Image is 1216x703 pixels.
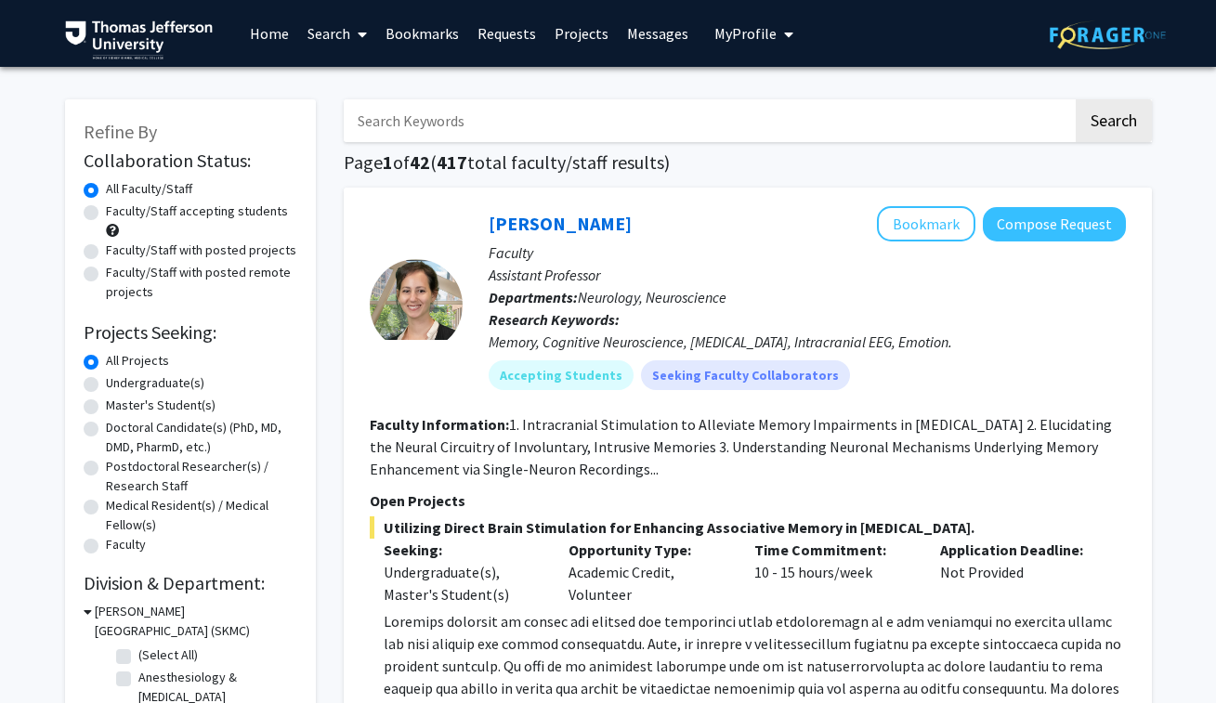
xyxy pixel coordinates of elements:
[106,457,297,496] label: Postdoctoral Researcher(s) / Research Staff
[384,561,542,605] div: Undergraduate(s), Master's Student(s)
[138,645,198,665] label: (Select All)
[383,150,393,174] span: 1
[106,496,297,535] label: Medical Resident(s) / Medical Fellow(s)
[370,415,509,434] b: Faculty Information:
[578,288,726,306] span: Neurology, Neuroscience
[344,151,1152,174] h1: Page of ( total faculty/staff results)
[106,396,216,415] label: Master's Student(s)
[84,572,297,594] h2: Division & Department:
[740,539,926,605] div: 10 - 15 hours/week
[410,150,430,174] span: 42
[384,539,542,561] p: Seeking:
[106,351,169,371] label: All Projects
[926,539,1112,605] div: Not Provided
[106,179,192,199] label: All Faculty/Staff
[437,150,467,174] span: 417
[545,1,618,66] a: Projects
[754,539,912,561] p: Time Commitment:
[84,321,297,344] h2: Projects Seeking:
[489,288,578,306] b: Departments:
[489,212,632,235] a: [PERSON_NAME]
[84,150,297,172] h2: Collaboration Status:
[489,360,634,390] mat-chip: Accepting Students
[877,206,975,241] button: Add Noa Herz to Bookmarks
[241,1,298,66] a: Home
[489,331,1126,353] div: Memory, Cognitive Neuroscience, [MEDICAL_DATA], Intracranial EEG, Emotion.
[95,602,297,641] h3: [PERSON_NAME][GEOGRAPHIC_DATA] (SKMC)
[489,310,620,329] b: Research Keywords:
[468,1,545,66] a: Requests
[106,241,296,260] label: Faculty/Staff with posted projects
[1076,99,1152,142] button: Search
[489,241,1126,264] p: Faculty
[106,202,288,221] label: Faculty/Staff accepting students
[298,1,376,66] a: Search
[14,619,79,689] iframe: Chat
[370,516,1126,539] span: Utilizing Direct Brain Stimulation for Enhancing Associative Memory in [MEDICAL_DATA].
[1050,20,1166,49] img: ForagerOne Logo
[106,263,297,302] label: Faculty/Staff with posted remote projects
[376,1,468,66] a: Bookmarks
[983,207,1126,241] button: Compose Request to Noa Herz
[555,539,740,605] div: Academic Credit, Volunteer
[106,418,297,457] label: Doctoral Candidate(s) (PhD, MD, DMD, PharmD, etc.)
[569,539,726,561] p: Opportunity Type:
[714,24,777,43] span: My Profile
[65,20,214,59] img: Thomas Jefferson University Logo
[370,489,1126,512] p: Open Projects
[489,264,1126,286] p: Assistant Professor
[940,539,1098,561] p: Application Deadline:
[618,1,698,66] a: Messages
[106,535,146,554] label: Faculty
[641,360,850,390] mat-chip: Seeking Faculty Collaborators
[84,120,157,143] span: Refine By
[344,99,1073,142] input: Search Keywords
[370,415,1112,478] fg-read-more: 1. Intracranial Stimulation to Alleviate Memory Impairments in [MEDICAL_DATA] 2. Elucidating the ...
[106,373,204,393] label: Undergraduate(s)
